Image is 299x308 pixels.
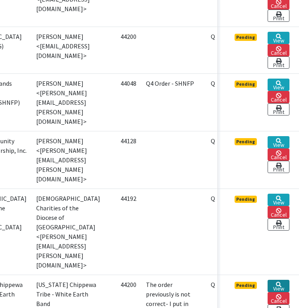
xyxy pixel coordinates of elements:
[268,103,289,115] a: Print
[268,91,289,103] a: Cancel
[31,189,105,275] td: [DEMOGRAPHIC_DATA] Charities of the Diocese of [GEOGRAPHIC_DATA] <[PERSON_NAME][EMAIL_ADDRESS][PE...
[268,10,289,22] a: Print
[268,194,289,206] a: View
[235,81,257,88] span: Pending
[211,33,215,40] abbr: Quantity
[235,282,257,289] span: Pending
[105,189,141,275] td: 44192
[235,196,257,203] span: Pending
[31,27,105,74] td: [PERSON_NAME] <[EMAIL_ADDRESS][DOMAIN_NAME]>
[268,56,289,69] a: Print
[235,34,257,41] span: Pending
[268,292,289,304] a: Cancel
[105,74,141,131] td: 44048
[211,194,215,202] abbr: Quantity
[211,281,215,289] abbr: Quantity
[211,79,215,87] abbr: Quantity
[268,218,289,231] a: Print
[268,206,289,218] a: Cancel
[268,161,289,173] a: Print
[211,137,215,145] abbr: Quantity
[268,44,289,56] a: Cancel
[268,32,289,44] a: View
[268,280,289,292] a: View
[268,79,289,91] a: View
[268,136,289,148] a: View
[268,148,289,161] a: Cancel
[105,27,141,74] td: 44200
[31,131,105,189] td: [PERSON_NAME] <[PERSON_NAME][EMAIL_ADDRESS][PERSON_NAME][DOMAIN_NAME]>
[105,131,141,189] td: 44128
[141,74,206,131] td: Q4 Order - SHNFP
[31,74,105,131] td: [PERSON_NAME] <[PERSON_NAME][EMAIL_ADDRESS][PERSON_NAME][DOMAIN_NAME]>
[235,138,257,145] span: Pending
